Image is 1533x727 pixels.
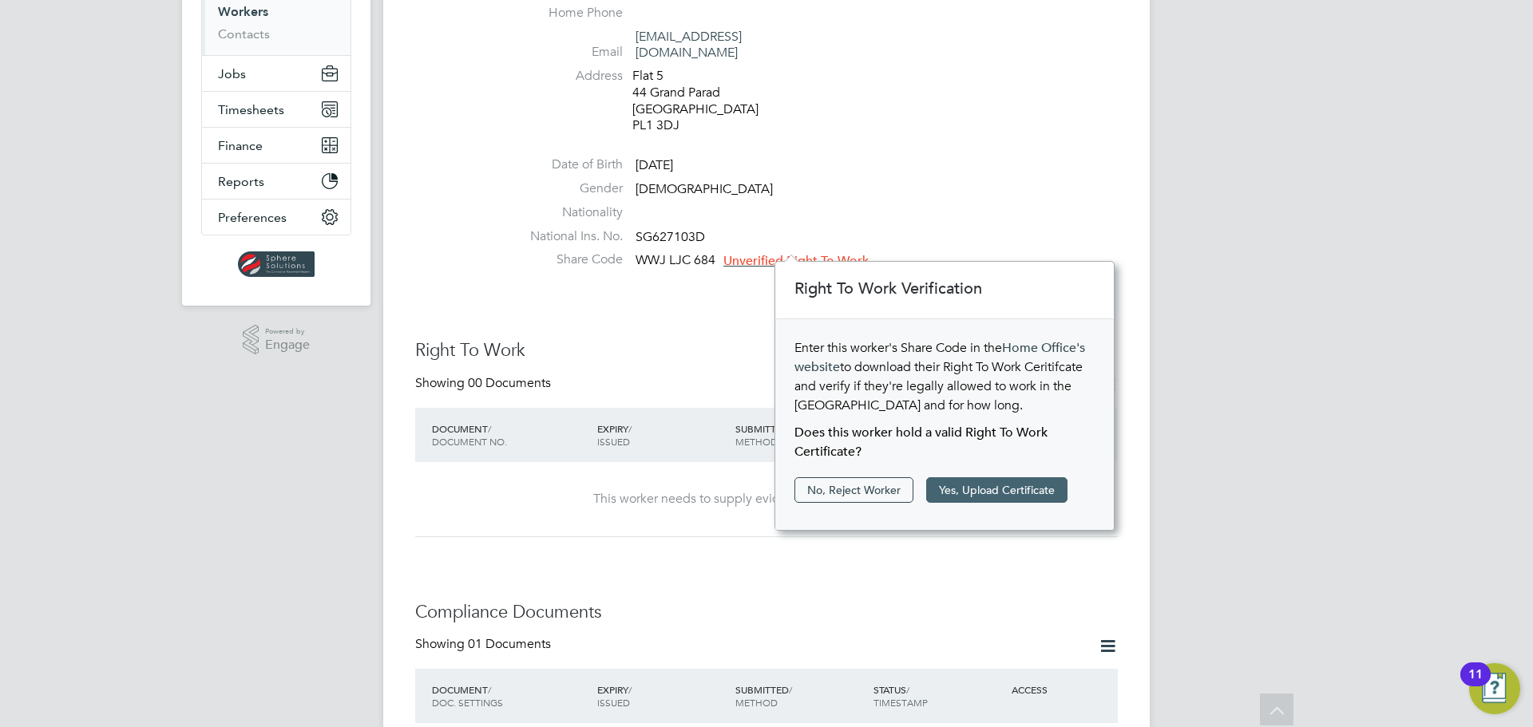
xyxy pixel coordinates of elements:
[593,675,731,717] div: EXPIRY
[218,26,270,41] a: Contacts
[202,128,351,163] button: Finance
[488,422,491,435] span: /
[632,68,784,134] div: Flat 5 44 Grand Parad [GEOGRAPHIC_DATA] PL1 3DJ
[218,102,284,117] span: Timesheets
[593,414,731,456] div: EXPIRY
[636,229,705,245] span: SG627103D
[906,683,909,696] span: /
[218,4,268,19] a: Workers
[218,138,263,153] span: Finance
[1468,674,1483,695] div: 11
[636,181,773,197] span: [DEMOGRAPHIC_DATA]
[468,375,551,391] span: 00 Documents
[201,251,351,277] a: Go to home page
[628,422,632,435] span: /
[731,414,869,456] div: SUBMITTED
[202,56,351,91] button: Jobs
[628,683,632,696] span: /
[265,325,310,338] span: Powered by
[488,683,491,696] span: /
[202,164,351,199] button: Reports
[636,157,673,173] span: [DATE]
[432,435,507,448] span: DOCUMENT NO.
[202,200,351,235] button: Preferences
[431,491,1102,508] div: This worker needs to supply evidence for their Right To Work.
[428,675,593,717] div: DOCUMENT
[794,338,1095,415] p: Enter this worker's Share Code in the to download their Right To Work Ceritifcate and verify if t...
[794,423,1095,461] p: Does this worker hold a valid Right To Work Certificate?
[511,44,623,61] label: Email
[415,636,554,653] div: Showing
[415,339,1118,362] h3: Right To Work
[1008,675,1118,704] div: ACCESS
[794,477,913,503] button: No, Reject Worker
[511,251,623,268] label: Share Code
[597,435,630,448] span: ISSUED
[511,156,623,173] label: Date of Birth
[415,601,1118,624] h3: Compliance Documents
[636,29,742,61] a: [EMAIL_ADDRESS][DOMAIN_NAME]
[794,340,1085,375] a: Home Office's website
[218,174,264,189] span: Reports
[723,253,869,269] span: Unverified Right To Work
[243,325,311,355] a: Powered byEngage
[511,68,623,85] label: Address
[735,696,778,709] span: METHOD
[873,696,928,709] span: TIMESTAMP
[218,210,287,225] span: Preferences
[511,228,623,245] label: National Ins. No.
[511,180,623,197] label: Gender
[202,92,351,127] button: Timesheets
[428,414,593,456] div: DOCUMENT
[432,696,503,709] span: DOC. SETTINGS
[597,696,630,709] span: ISSUED
[1469,663,1520,714] button: Open Resource Center, 11 new notifications
[511,204,623,221] label: Nationality
[415,375,554,392] div: Showing
[794,279,1098,299] h1: Right To Work Verification
[511,5,623,22] label: Home Phone
[265,338,310,352] span: Engage
[468,636,551,652] span: 01 Documents
[636,253,715,269] span: WWJ LJC 684
[731,675,869,717] div: SUBMITTED
[789,683,792,696] span: /
[238,251,315,277] img: spheresolutions-logo-retina.png
[735,435,778,448] span: METHOD
[869,675,1008,717] div: STATUS
[926,477,1068,503] button: Yes, Upload Certificate
[218,66,246,81] span: Jobs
